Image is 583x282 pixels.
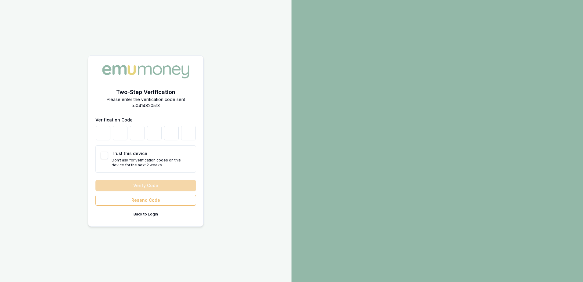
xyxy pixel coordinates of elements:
button: Back to Login [95,209,196,219]
button: Resend Code [95,195,196,206]
p: Don't ask for verification codes on this device for the next 2 weeks [112,158,191,168]
img: Emu Money [100,63,191,81]
h2: Two-Step Verification [95,88,196,96]
label: Verification Code [95,117,133,122]
p: Please enter the verification code sent to 0414820513 [95,96,196,109]
label: Trust this device [112,151,147,156]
